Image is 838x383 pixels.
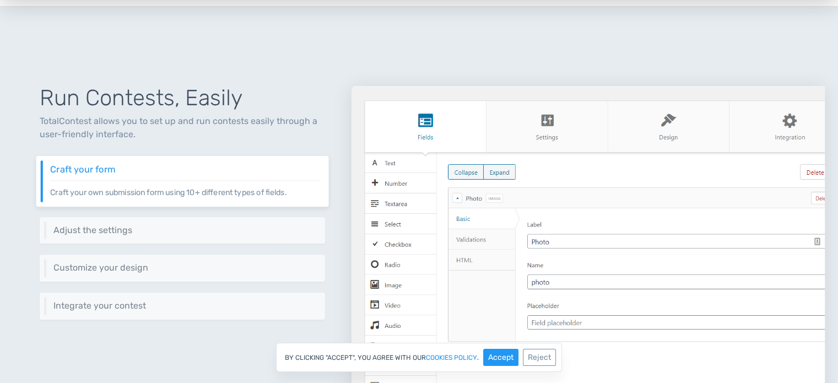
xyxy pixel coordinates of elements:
h1: Run Contests, Easily [40,86,325,110]
div: By clicking "Accept", you agree with our . [276,343,562,372]
h6: Adjust the settings [53,225,317,235]
h6: Customize your design [53,263,317,273]
a: cookies policy [426,354,477,361]
p: Craft your own submission form using 10+ different types of fields. [50,180,320,198]
p: TotalContest allows you to set up and run contests easily through a user-friendly interface. [40,115,325,141]
button: Reject [523,349,556,366]
h6: Integrate your contest [53,301,317,311]
button: Accept [483,349,518,366]
h6: Craft your form [50,164,320,174]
